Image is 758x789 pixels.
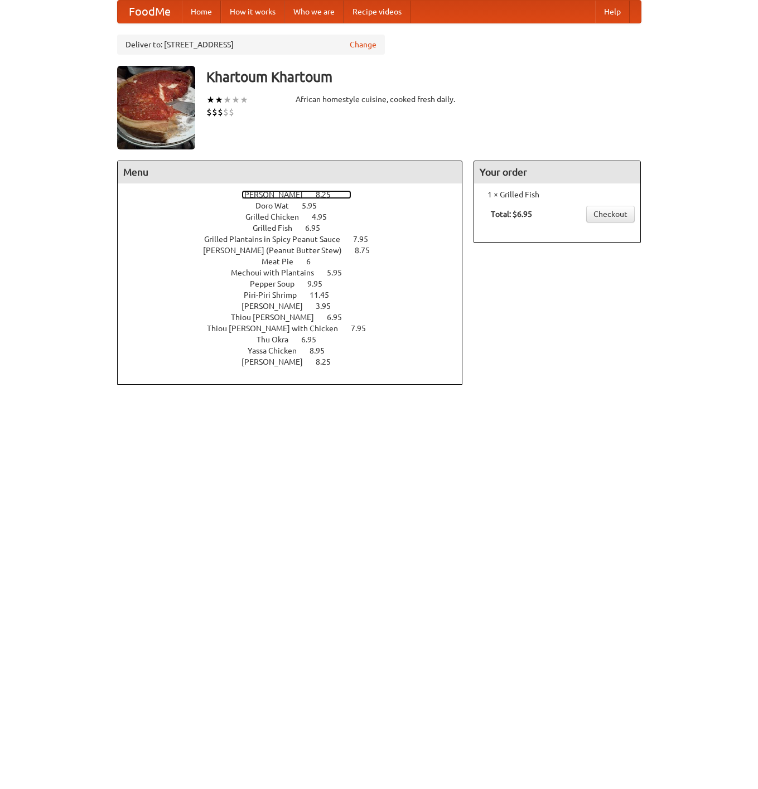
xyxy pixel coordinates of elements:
span: 8.95 [310,346,336,355]
span: Thiou [PERSON_NAME] [231,313,325,322]
span: 6.95 [301,335,327,344]
li: ★ [223,94,231,106]
h4: Menu [118,161,462,183]
span: 4.95 [312,212,338,221]
a: Who we are [284,1,344,23]
span: 7.95 [351,324,377,333]
div: Deliver to: [STREET_ADDRESS] [117,35,385,55]
a: FoodMe [118,1,182,23]
a: Home [182,1,221,23]
span: 8.75 [355,246,381,255]
span: Grilled Chicken [245,212,310,221]
span: Thiou [PERSON_NAME] with Chicken [207,324,349,333]
span: 5.95 [302,201,328,210]
span: Pepper Soup [250,279,306,288]
span: 6.95 [327,313,353,322]
span: 7.95 [353,235,379,244]
a: Grilled Chicken 4.95 [245,212,347,221]
a: Grilled Fish 6.95 [253,224,341,233]
li: $ [229,106,234,118]
span: Grilled Fish [253,224,303,233]
a: Thiou [PERSON_NAME] with Chicken 7.95 [207,324,387,333]
a: [PERSON_NAME] (Peanut Butter Stew) 8.75 [203,246,390,255]
h3: Khartoum Khartoum [206,66,641,88]
span: [PERSON_NAME] [242,357,314,366]
a: Meat Pie 6 [262,257,331,266]
a: Change [350,39,376,50]
span: Thu Okra [257,335,300,344]
span: 6.95 [305,224,331,233]
span: 9.95 [307,279,334,288]
a: How it works [221,1,284,23]
a: Pepper Soup 9.95 [250,279,343,288]
a: [PERSON_NAME] 8.25 [242,190,351,199]
a: [PERSON_NAME] 8.25 [242,357,351,366]
span: Mechoui with Plantains [231,268,325,277]
li: ★ [215,94,223,106]
span: [PERSON_NAME] [242,190,314,199]
span: [PERSON_NAME] (Peanut Butter Stew) [203,246,353,255]
span: Grilled Plantains in Spicy Peanut Sauce [204,235,351,244]
a: [PERSON_NAME] 3.95 [242,302,351,311]
a: Recipe videos [344,1,411,23]
h4: Your order [474,161,640,183]
a: Thiou [PERSON_NAME] 6.95 [231,313,363,322]
li: 1 × Grilled Fish [480,189,635,200]
span: Piri-Piri Shrimp [244,291,308,299]
li: ★ [206,94,215,106]
b: Total: $6.95 [491,210,532,219]
img: angular.jpg [117,66,195,149]
span: 8.25 [316,357,342,366]
a: Thu Okra 6.95 [257,335,337,344]
div: African homestyle cuisine, cooked fresh daily. [296,94,463,105]
li: ★ [231,94,240,106]
span: Meat Pie [262,257,305,266]
a: Mechoui with Plantains 5.95 [231,268,363,277]
span: Yassa Chicken [248,346,308,355]
span: 5.95 [327,268,353,277]
a: Checkout [586,206,635,222]
li: ★ [240,94,248,106]
li: $ [218,106,223,118]
a: Help [595,1,630,23]
span: 11.45 [310,291,340,299]
a: Yassa Chicken 8.95 [248,346,345,355]
a: Grilled Plantains in Spicy Peanut Sauce 7.95 [204,235,389,244]
li: $ [223,106,229,118]
span: 8.25 [316,190,342,199]
span: 3.95 [316,302,342,311]
li: $ [206,106,212,118]
a: Doro Wat 5.95 [255,201,337,210]
span: [PERSON_NAME] [242,302,314,311]
a: Piri-Piri Shrimp 11.45 [244,291,350,299]
li: $ [212,106,218,118]
span: Doro Wat [255,201,300,210]
span: 6 [306,257,322,266]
